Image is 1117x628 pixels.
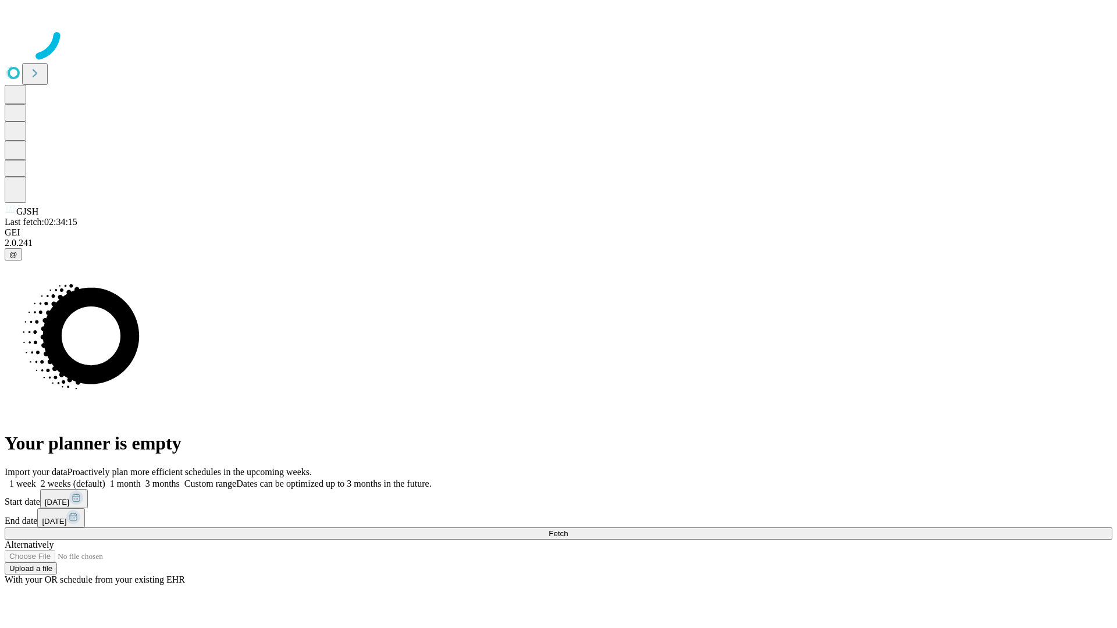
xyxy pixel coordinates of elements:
[37,508,85,527] button: [DATE]
[16,206,38,216] span: GJSH
[9,479,36,488] span: 1 week
[145,479,180,488] span: 3 months
[5,433,1112,454] h1: Your planner is empty
[5,527,1112,540] button: Fetch
[5,489,1112,508] div: Start date
[42,517,66,526] span: [DATE]
[549,529,568,538] span: Fetch
[9,250,17,259] span: @
[5,508,1112,527] div: End date
[5,540,54,549] span: Alternatively
[236,479,431,488] span: Dates can be optimized up to 3 months in the future.
[5,238,1112,248] div: 2.0.241
[5,248,22,261] button: @
[5,467,67,477] span: Import your data
[5,227,1112,238] div: GEI
[45,498,69,506] span: [DATE]
[40,489,88,508] button: [DATE]
[5,217,77,227] span: Last fetch: 02:34:15
[184,479,236,488] span: Custom range
[67,467,312,477] span: Proactively plan more efficient schedules in the upcoming weeks.
[5,562,57,575] button: Upload a file
[41,479,105,488] span: 2 weeks (default)
[5,575,185,584] span: With your OR schedule from your existing EHR
[110,479,141,488] span: 1 month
